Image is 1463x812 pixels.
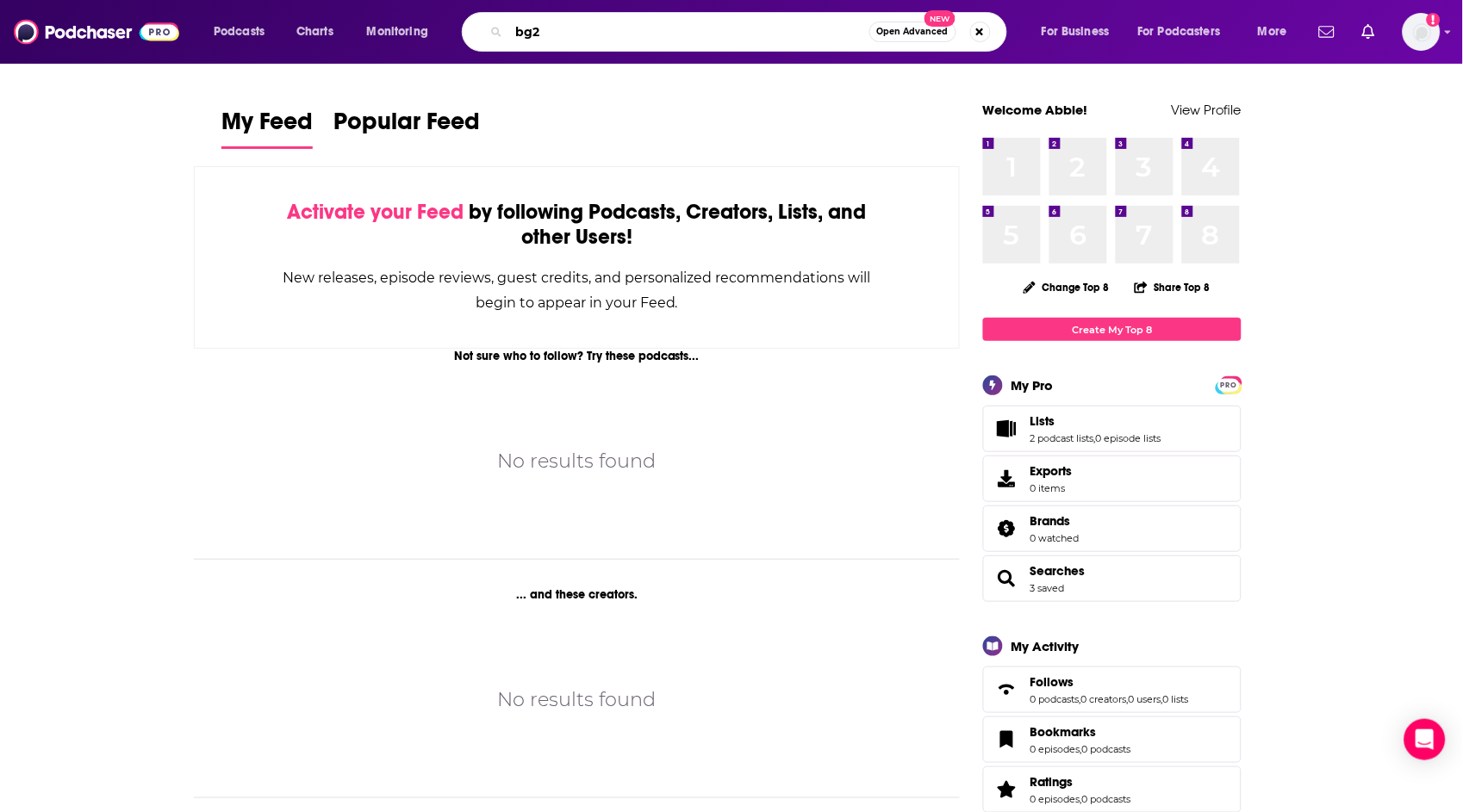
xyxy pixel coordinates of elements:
[1403,13,1441,51] img: User Profile
[1080,793,1082,805] span: ,
[1030,793,1080,805] a: 0 episodes
[1030,724,1131,740] a: Bookmarks
[1030,18,1131,46] button: open menu
[14,15,179,48] img: Podchaser - Follow, Share and Rate Podcasts
[1138,20,1221,44] span: For Podcasters
[1403,13,1441,51] button: Show profile menu
[214,20,265,44] span: Podcasts
[869,22,956,42] button: Open AdvancedNew
[1030,743,1080,755] a: 0 episodes
[989,517,1024,541] a: Brands
[333,107,480,146] span: Popular Feed
[1404,719,1446,760] div: Open Intercom Messenger
[1094,432,1096,444] span: ,
[221,107,313,149] a: My Feed
[1030,463,1073,479] span: Exports
[1218,378,1239,391] a: PRO
[1030,674,1074,690] span: Follows
[983,318,1242,341] a: Create My Top 8
[281,265,873,315] div: New releases, episode reviews, guest credits, and personalized recommendations will begin to appe...
[497,446,656,476] div: No results found
[989,567,1024,591] a: Searches
[1218,379,1239,392] span: PRO
[983,406,1242,452] span: Lists
[1163,693,1189,705] a: 0 lists
[355,18,451,46] button: open menu
[1427,13,1441,27] svg: Add a profile image
[989,728,1024,752] a: Bookmarks
[1030,774,1131,790] a: Ratings
[1246,18,1309,46] button: open menu
[367,20,428,44] span: Monitoring
[1030,674,1189,690] a: Follows
[1082,743,1131,755] a: 0 podcasts
[1030,432,1094,444] a: 2 podcast lists
[1030,724,1097,740] span: Bookmarks
[1127,18,1246,46] button: open menu
[1012,638,1080,654] div: My Activity
[1030,413,1161,429] a: Lists
[1082,793,1131,805] a: 0 podcasts
[1030,513,1071,529] span: Brands
[296,20,333,44] span: Charts
[478,12,1024,52] div: Search podcasts, credits, & more...
[1030,582,1065,594] a: 3 saved
[983,555,1242,602] span: Searches
[1030,513,1080,529] a: Brands
[1030,693,1080,705] a: 0 podcasts
[1030,563,1086,579] a: Searches
[333,107,480,149] a: Popular Feed
[1030,413,1055,429] span: Lists
[1161,693,1163,705] span: ,
[1127,693,1129,705] span: ,
[1030,532,1080,544] a: 0 watched
[877,28,949,36] span: Open Advanced
[989,417,1024,441] a: Lists
[287,199,464,225] span: Activate your Feed
[983,505,1242,552] span: Brands
[1355,17,1382,46] a: Show notifications dropdown
[1081,693,1127,705] a: 0 creators
[1080,693,1081,705] span: ,
[1312,17,1342,46] a: Show notifications dropdown
[1012,377,1054,394] div: My Pro
[509,18,869,46] input: Search podcasts, credits, & more...
[983,102,1088,118] a: Welcome Abbie!
[1030,482,1073,494] span: 0 items
[194,587,960,602] div: ... and these creators.
[924,10,956,27] span: New
[202,18,287,46] button: open menu
[1096,432,1161,444] a: 0 episode lists
[1403,13,1441,51] span: Logged in as abbie.hatfield
[497,685,656,715] div: No results found
[194,349,960,363] div: Not sure who to follow? Try these podcasts...
[221,107,313,146] span: My Feed
[281,200,873,250] div: by following Podcasts, Creators, Lists, and other Users!
[1172,102,1242,118] a: View Profile
[983,716,1242,763] span: Bookmarks
[983,666,1242,713] span: Follows
[983,456,1242,502] a: Exports
[1258,20,1287,44] span: More
[285,18,344,46] a: Charts
[1134,270,1211,304] button: Share Top 8
[1042,20,1110,44] span: For Business
[1013,276,1120,298] button: Change Top 8
[1080,743,1082,755] span: ,
[1129,693,1161,705] a: 0 users
[1030,774,1074,790] span: Ratings
[989,778,1024,802] a: Ratings
[989,467,1024,491] span: Exports
[989,678,1024,702] a: Follows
